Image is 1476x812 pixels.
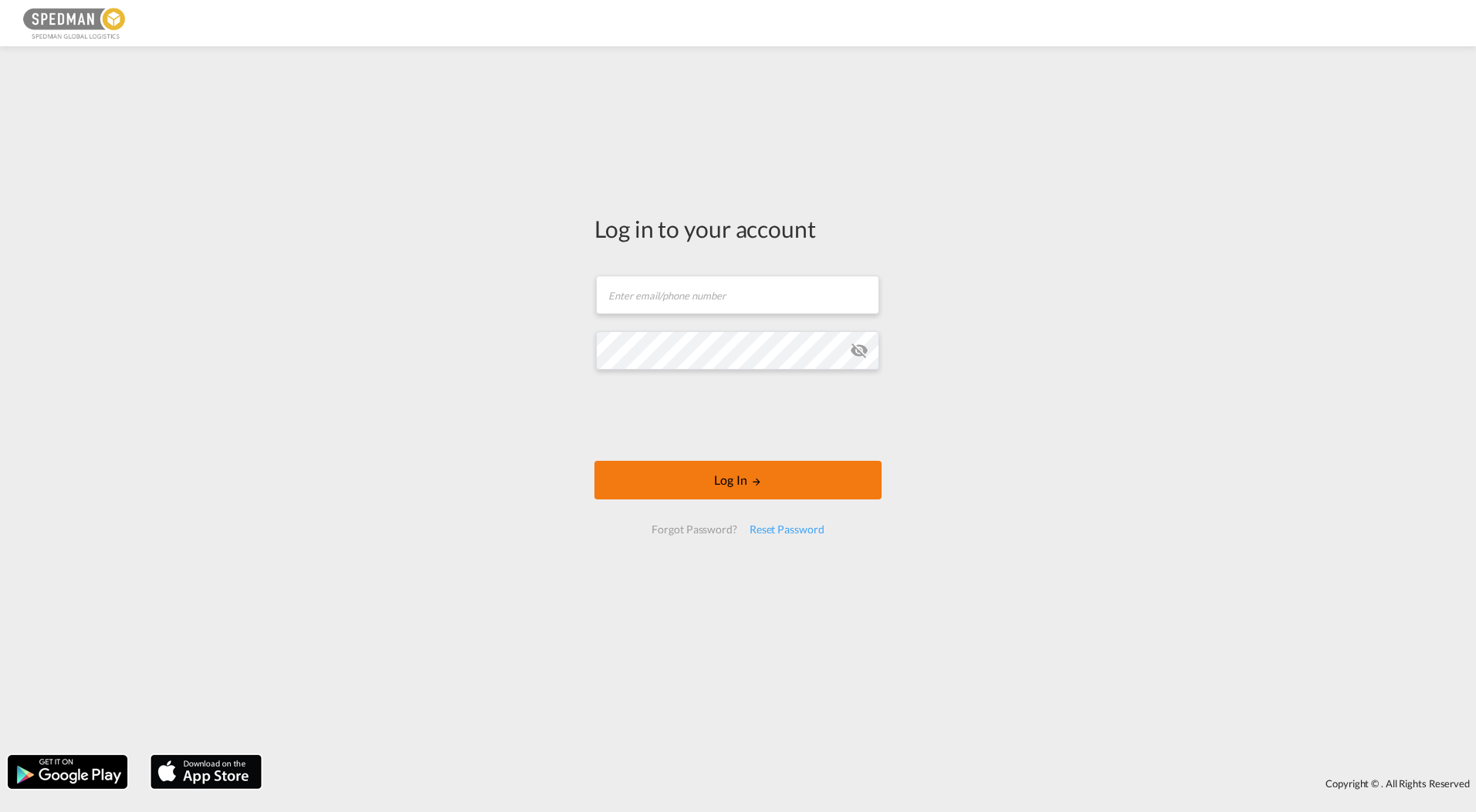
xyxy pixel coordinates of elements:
[645,516,743,543] div: Forgot Password?
[594,212,882,245] div: Log in to your account
[621,385,855,445] iframe: reCAPTCHA
[149,753,263,790] img: apple.png
[23,6,127,41] img: c12ca350ff1b11efb6b291369744d907.png
[596,276,879,314] input: Enter email/phone number
[6,753,129,790] img: google.png
[269,770,1476,797] div: Copyright © . All Rights Reserved
[743,516,831,543] div: Reset Password
[850,341,868,360] md-icon: icon-eye-off
[594,461,882,499] button: LOGIN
